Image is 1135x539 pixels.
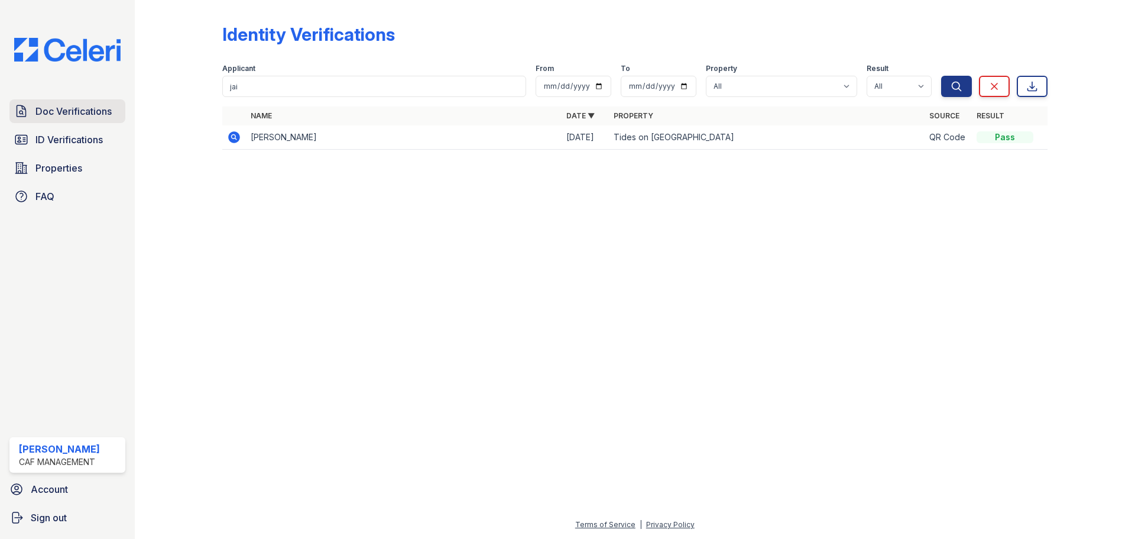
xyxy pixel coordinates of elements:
[609,125,925,150] td: Tides on [GEOGRAPHIC_DATA]
[929,111,959,120] a: Source
[977,131,1033,143] div: Pass
[614,111,653,120] a: Property
[35,104,112,118] span: Doc Verifications
[246,125,562,150] td: [PERSON_NAME]
[9,156,125,180] a: Properties
[566,111,595,120] a: Date ▼
[9,128,125,151] a: ID Verifications
[640,520,642,529] div: |
[925,125,972,150] td: QR Code
[706,64,737,73] label: Property
[31,511,67,525] span: Sign out
[562,125,609,150] td: [DATE]
[222,24,395,45] div: Identity Verifications
[5,477,130,501] a: Account
[621,64,630,73] label: To
[9,185,125,208] a: FAQ
[19,442,100,456] div: [PERSON_NAME]
[867,64,888,73] label: Result
[222,64,255,73] label: Applicant
[646,520,695,529] a: Privacy Policy
[575,520,635,529] a: Terms of Service
[5,38,130,62] img: CE_Logo_Blue-a8612792a0a2168367f1c8372b55b34899dd931a85d93a1a3d3e32e68fde9ad4.png
[35,161,82,175] span: Properties
[977,111,1004,120] a: Result
[31,482,68,496] span: Account
[19,456,100,468] div: CAF Management
[251,111,272,120] a: Name
[9,99,125,123] a: Doc Verifications
[5,506,130,530] a: Sign out
[35,189,54,204] span: FAQ
[536,64,554,73] label: From
[222,76,526,97] input: Search by name or phone number
[35,133,103,147] span: ID Verifications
